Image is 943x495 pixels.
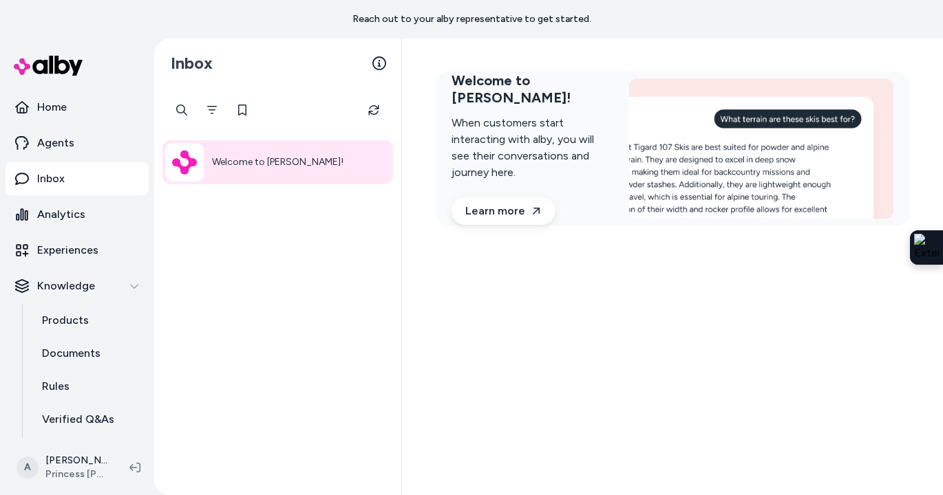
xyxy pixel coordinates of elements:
img: Welcome to alby! [629,78,893,219]
p: Home [37,99,67,115]
p: Inbox [37,170,65,187]
p: Verified Q&As [42,411,114,428]
p: Welcome to [PERSON_NAME]! [212,154,343,170]
p: Products [42,312,89,329]
p: Agents [37,135,74,151]
p: Analytics [37,206,85,223]
h2: Welcome to [PERSON_NAME]! [452,72,613,107]
a: Rules [28,370,149,403]
a: Analytics [6,198,149,231]
p: Knowledge [37,278,95,294]
a: Experiences [6,234,149,267]
a: Documents [28,337,149,370]
a: Products [28,304,149,337]
img: Alby [172,150,197,175]
span: A [17,456,39,478]
button: A[PERSON_NAME]Princess [PERSON_NAME] USA [8,445,118,489]
a: Inbox [6,162,149,195]
button: Refresh [360,96,388,124]
a: Learn more [452,197,555,225]
button: Knowledge [6,269,149,302]
a: Verified Q&As [28,403,149,436]
p: Experiences [37,242,98,258]
button: Filter [198,96,226,124]
p: Documents [42,345,100,362]
a: Agents [6,126,149,159]
img: Extension Icon [914,234,939,261]
h2: Inbox [171,53,213,74]
a: Home [6,91,149,124]
p: Rules [42,378,70,395]
span: Princess [PERSON_NAME] USA [45,467,107,481]
p: [PERSON_NAME] [45,454,107,467]
p: When customers start interacting with alby, you will see their conversations and journey here. [452,115,613,181]
img: alby Logo [14,56,83,76]
p: Reach out to your alby representative to get started. [352,12,591,26]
